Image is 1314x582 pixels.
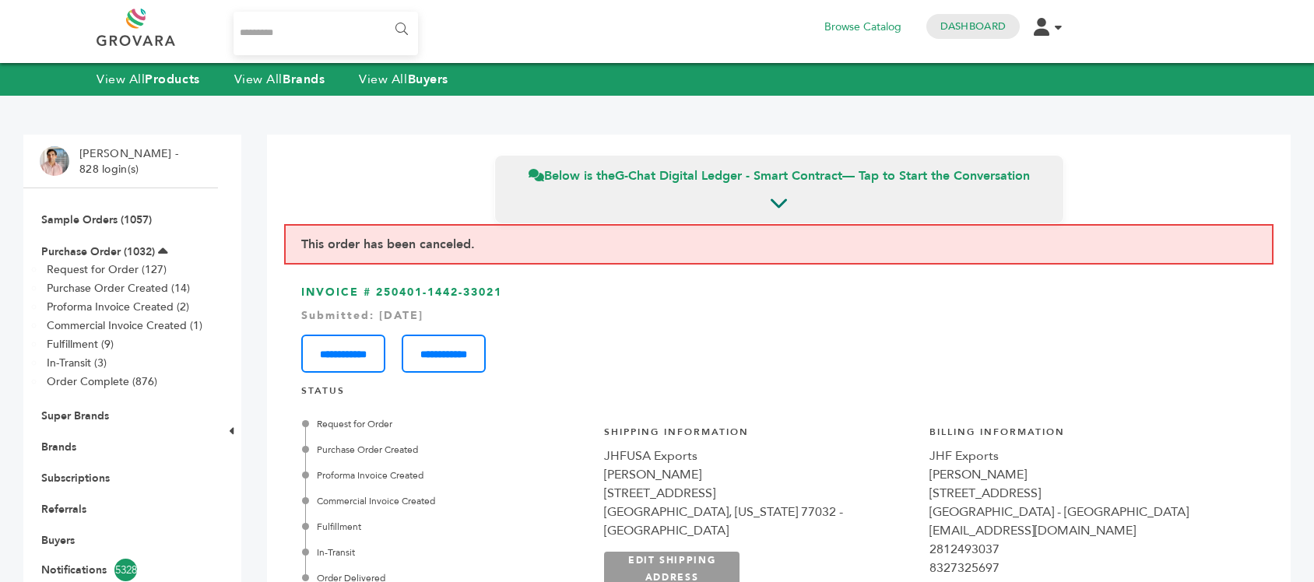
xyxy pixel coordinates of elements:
[604,426,914,447] h4: Shipping Information
[41,212,152,227] a: Sample Orders (1057)
[929,484,1239,503] div: [STREET_ADDRESS]
[940,19,1006,33] a: Dashboard
[529,167,1030,184] span: Below is the — Tap to Start the Conversation
[47,262,167,277] a: Request for Order (127)
[79,146,182,177] li: [PERSON_NAME] - 828 login(s)
[301,384,1256,405] h4: STATUS
[359,71,448,88] a: View AllBuyers
[41,533,75,548] a: Buyers
[604,484,914,503] div: [STREET_ADDRESS]
[305,468,587,482] div: Proforma Invoice Created
[408,71,448,88] strong: Buyers
[41,502,86,517] a: Referrals
[824,19,901,36] a: Browse Catalog
[284,224,1274,265] div: This order has been canceled.
[47,300,189,314] a: Proforma Invoice Created (2)
[305,443,587,457] div: Purchase Order Created
[47,281,190,296] a: Purchase Order Created (14)
[604,503,914,540] div: [GEOGRAPHIC_DATA], [US_STATE] 77032 - [GEOGRAPHIC_DATA]
[145,71,199,88] strong: Products
[41,408,109,423] a: Super Brands
[305,494,587,508] div: Commercial Invoice Created
[604,465,914,484] div: [PERSON_NAME]
[604,447,914,465] div: JHFUSA Exports
[97,71,200,88] a: View AllProducts
[305,545,587,559] div: In-Transit
[929,426,1239,447] h4: Billing Information
[929,447,1239,465] div: JHF Exports
[41,440,76,454] a: Brands
[305,417,587,431] div: Request for Order
[114,559,137,581] span: 5328
[929,559,1239,577] div: 8327325697
[47,374,157,389] a: Order Complete (876)
[301,285,1256,373] h3: INVOICE # 250401-1442-33021
[41,559,200,581] a: Notifications5328
[301,308,1256,324] div: Submitted: [DATE]
[305,520,587,534] div: Fulfillment
[929,540,1239,559] div: 2812493037
[47,337,114,352] a: Fulfillment (9)
[41,471,110,486] a: Subscriptions
[615,167,842,184] strong: G-Chat Digital Ledger - Smart Contract
[929,503,1239,521] div: [GEOGRAPHIC_DATA] - [GEOGRAPHIC_DATA]
[929,521,1239,540] div: [EMAIL_ADDRESS][DOMAIN_NAME]
[929,465,1239,484] div: [PERSON_NAME]
[47,356,107,370] a: In-Transit (3)
[41,244,155,259] a: Purchase Order (1032)
[283,71,325,88] strong: Brands
[234,71,325,88] a: View AllBrands
[47,318,202,333] a: Commercial Invoice Created (1)
[234,12,418,55] input: Search...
